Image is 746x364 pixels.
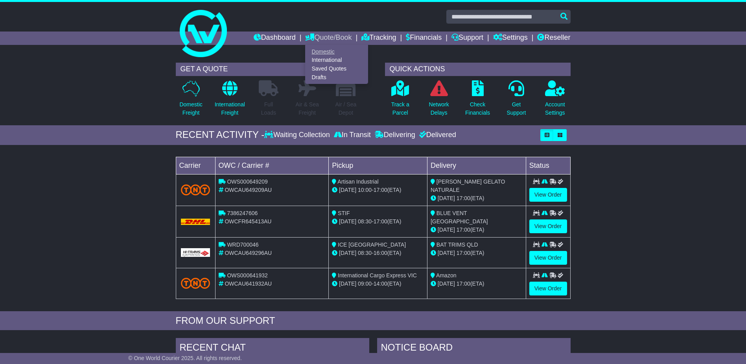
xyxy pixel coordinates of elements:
[493,32,528,45] a: Settings
[181,248,210,257] img: GetCarrierServiceLogo
[264,131,332,139] div: Waiting Collection
[215,157,329,174] td: OWC / Carrier #
[438,250,455,256] span: [DATE]
[337,178,378,185] span: Artisan Industrial
[429,100,449,117] p: Network Delays
[179,80,203,121] a: DomesticFreight
[529,282,567,295] a: View Order
[335,100,357,117] p: Air / Sea Depot
[306,73,368,82] a: Drafts
[339,218,356,225] span: [DATE]
[332,131,373,139] div: In Transit
[374,187,387,193] span: 17:00
[358,280,372,287] span: 09:00
[529,219,567,233] a: View Order
[215,100,245,117] p: International Freight
[306,47,368,56] a: Domestic
[225,187,272,193] span: OWCAU649209AU
[427,157,526,174] td: Delivery
[338,241,406,248] span: ICE [GEOGRAPHIC_DATA]
[526,157,570,174] td: Status
[305,32,352,45] a: Quote/Book
[438,195,455,201] span: [DATE]
[358,250,372,256] span: 08:30
[358,187,372,193] span: 10:00
[296,100,319,117] p: Air & Sea Freight
[431,178,505,193] span: [PERSON_NAME] GELATO NATURALE
[465,80,490,121] a: CheckFinancials
[225,250,272,256] span: OWCAU649296AU
[306,65,368,73] a: Saved Quotes
[305,45,368,84] div: Quote/Book
[545,80,565,121] a: AccountSettings
[373,131,417,139] div: Delivering
[254,32,296,45] a: Dashboard
[438,227,455,233] span: [DATE]
[361,32,396,45] a: Tracking
[377,338,571,359] div: NOTICE BOARD
[358,218,372,225] span: 08:30
[227,272,268,279] span: OWS000641932
[339,280,356,287] span: [DATE]
[176,157,215,174] td: Carrier
[391,80,410,121] a: Track aParcel
[214,80,245,121] a: InternationalFreight
[176,129,265,141] div: RECENT ACTIVITY -
[457,227,470,233] span: 17:00
[179,100,202,117] p: Domestic Freight
[332,280,424,288] div: - (ETA)
[537,32,570,45] a: Reseller
[506,80,526,121] a: GetSupport
[431,226,523,234] div: (ETA)
[457,195,470,201] span: 17:00
[338,272,417,279] span: International Cargo Express VIC
[529,188,567,202] a: View Order
[431,280,523,288] div: (ETA)
[374,218,387,225] span: 17:00
[225,218,271,225] span: OWCFR645413AU
[227,178,268,185] span: OWS000649209
[374,250,387,256] span: 16:00
[451,32,483,45] a: Support
[457,280,470,287] span: 17:00
[457,250,470,256] span: 17:00
[431,249,523,257] div: (ETA)
[507,100,526,117] p: Get Support
[306,56,368,65] a: International
[431,210,488,225] span: BLUE VENT [GEOGRAPHIC_DATA]
[332,186,424,194] div: - (ETA)
[431,194,523,202] div: (ETA)
[391,100,409,117] p: Track a Parcel
[339,187,356,193] span: [DATE]
[385,63,571,76] div: QUICK ACTIONS
[338,210,350,216] span: STIF
[225,280,272,287] span: OWCAU641932AU
[339,250,356,256] span: [DATE]
[428,80,449,121] a: NetworkDelays
[181,278,210,288] img: TNT_Domestic.png
[176,63,361,76] div: GET A QUOTE
[332,217,424,226] div: - (ETA)
[181,219,210,225] img: DHL.png
[128,355,242,361] span: © One World Courier 2025. All rights reserved.
[332,249,424,257] div: - (ETA)
[465,100,490,117] p: Check Financials
[529,251,567,265] a: View Order
[227,241,258,248] span: WRD700046
[329,157,427,174] td: Pickup
[176,315,571,327] div: FROM OUR SUPPORT
[545,100,565,117] p: Account Settings
[259,100,278,117] p: Full Loads
[176,338,369,359] div: RECENT CHAT
[181,184,210,195] img: TNT_Domestic.png
[417,131,456,139] div: Delivered
[436,272,456,279] span: Amazon
[227,210,258,216] span: 7386247606
[406,32,442,45] a: Financials
[438,280,455,287] span: [DATE]
[437,241,478,248] span: BAT TRIMS QLD
[374,280,387,287] span: 14:00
